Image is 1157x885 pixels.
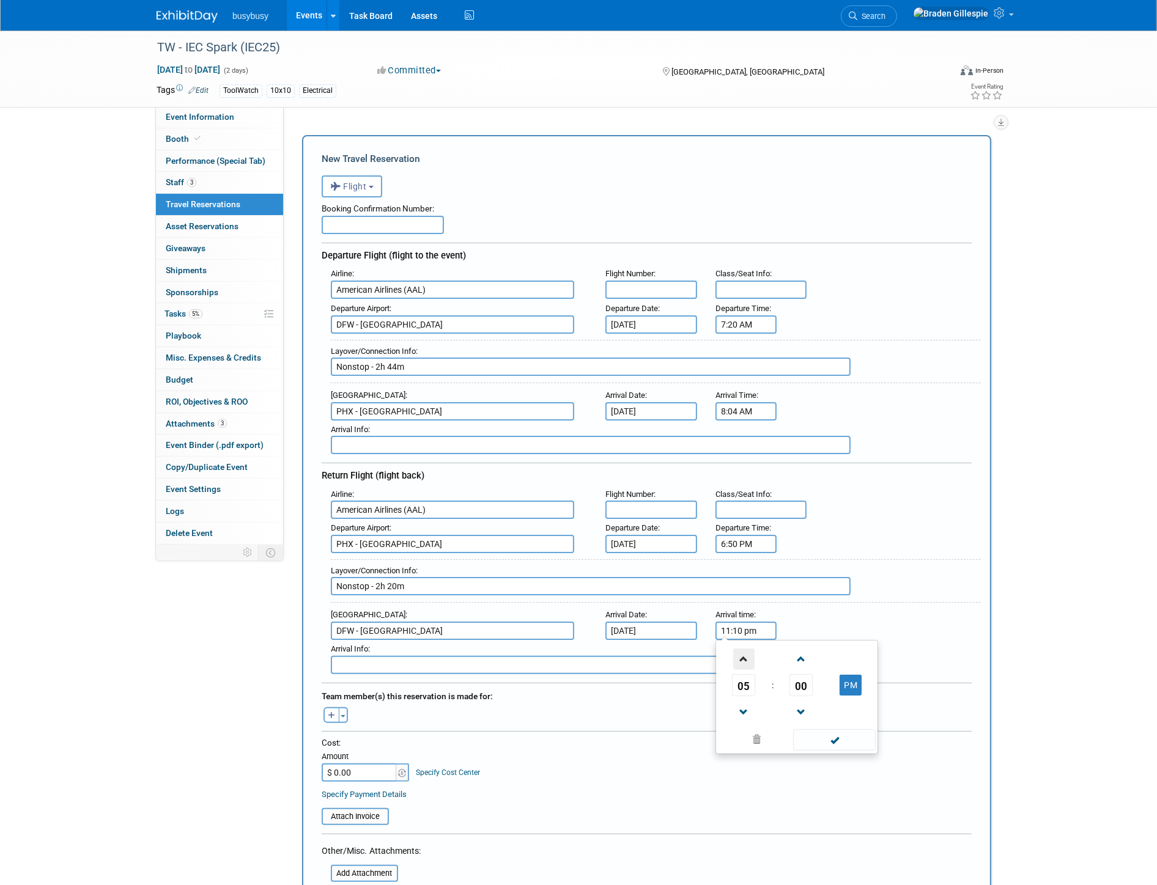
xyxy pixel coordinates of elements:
[237,545,259,560] td: Personalize Event Tab Strip
[166,484,221,494] span: Event Settings
[732,674,755,696] span: Pick Hour
[166,112,234,122] span: Event Information
[166,440,264,450] span: Event Binder (.pdf export)
[166,462,248,472] span: Copy/Duplicate Event
[156,128,283,150] a: Booth
[605,391,647,400] small: :
[331,566,418,575] small: :
[156,106,283,128] a: Event Information
[605,523,660,532] small: :
[605,490,654,499] span: Flight Number
[715,610,754,619] span: Arrival time
[322,685,972,705] div: Team member(s) this reservation is made for:
[841,6,897,27] a: Search
[322,250,466,261] span: Departure Flight (flight to the event)
[715,490,770,499] span: Class/Seat Info
[322,737,972,749] div: Cost:
[166,156,265,166] span: Performance (Special Tab)
[331,269,352,278] span: Airline
[157,10,218,23] img: ExhibitDay
[322,152,972,166] div: New Travel Reservation
[166,265,207,275] span: Shipments
[331,425,368,434] span: Arrival Info
[7,5,632,18] body: Rich Text Area. Press ALT-0 for help.
[671,67,824,76] span: [GEOGRAPHIC_DATA], [GEOGRAPHIC_DATA]
[156,369,283,391] a: Budget
[218,419,227,428] span: 3
[194,135,201,142] i: Booth reservation complete
[156,194,283,215] a: Travel Reservations
[223,67,248,75] span: (2 days)
[322,470,424,481] span: Return Flight (flight back)
[605,269,654,278] span: Flight Number
[331,304,391,313] small: :
[166,353,261,362] span: Misc. Expenses & Credits
[970,84,1003,90] div: Event Rating
[322,845,421,860] div: Other/Misc. Attachments:
[605,269,656,278] small: :
[331,523,390,532] span: Departure Airport
[715,304,771,313] small: :
[322,751,410,763] div: Amount
[156,457,283,478] a: Copy/Duplicate Event
[267,84,295,97] div: 10x10
[605,304,658,313] span: Departure Date
[166,199,240,209] span: Travel Reservations
[156,172,283,193] a: Staff3
[331,347,416,356] span: Layover/Connection Info
[330,182,367,191] span: Flight
[156,347,283,369] a: Misc. Expenses & Credits
[331,644,368,653] span: Arrival Info
[715,523,769,532] span: Departure Time
[188,86,209,95] a: Edit
[164,309,202,318] span: Tasks
[331,610,405,619] span: [GEOGRAPHIC_DATA]
[715,269,770,278] span: Class/Seat Info
[153,37,931,59] div: TW - IEC Spark (IEC25)
[166,528,213,538] span: Delete Event
[156,260,283,281] a: Shipments
[605,304,660,313] small: :
[732,643,755,674] a: Increment Hour
[769,674,776,696] td: :
[166,221,238,231] span: Asset Reservations
[157,84,209,98] td: Tags
[156,325,283,347] a: Playbook
[156,216,283,237] a: Asset Reservations
[156,523,283,544] a: Delete Event
[975,66,1004,75] div: In-Person
[331,391,405,400] span: [GEOGRAPHIC_DATA]
[322,175,382,197] button: Flight
[878,64,1004,82] div: Event Format
[840,675,862,696] button: PM
[331,490,354,499] small: :
[331,391,407,400] small: :
[857,12,885,21] span: Search
[331,644,370,653] small: :
[189,309,202,318] span: 5%
[789,696,813,727] a: Decrement Minute
[719,732,794,749] a: Clear selection
[156,150,283,172] a: Performance (Special Tab)
[331,490,352,499] span: Airline
[156,391,283,413] a: ROI, Objectives & ROO
[605,490,656,499] small: :
[187,178,196,187] span: 3
[299,84,336,97] div: Electrical
[331,347,418,356] small: :
[715,610,756,619] small: :
[605,523,658,532] span: Departure Date
[605,610,645,619] span: Arrival Date
[715,523,771,532] small: :
[715,304,769,313] span: Departure Time
[156,303,283,325] a: Tasks5%
[605,391,645,400] span: Arrival Date
[156,413,283,435] a: Attachments3
[166,375,193,384] span: Budget
[183,65,194,75] span: to
[331,425,370,434] small: :
[913,7,989,20] img: Braden Gillespie
[331,610,407,619] small: :
[166,506,184,516] span: Logs
[605,610,647,619] small: :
